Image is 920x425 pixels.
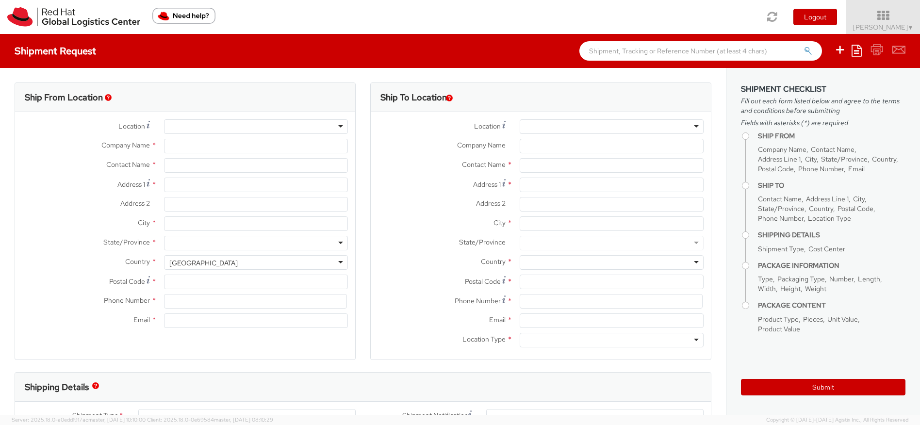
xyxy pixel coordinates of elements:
h4: Shipping Details [758,231,905,239]
button: Submit [741,379,905,395]
span: Postal Code [838,204,873,213]
span: City [853,195,865,203]
span: Client: 2025.18.0-0e69584 [147,416,273,423]
h3: Ship From Location [25,93,103,102]
span: Country [809,204,833,213]
span: Shipment Type [72,410,118,422]
span: Packaging Type [777,275,825,283]
span: Fields with asterisks (*) are required [741,118,905,128]
span: Postal Code [465,277,501,286]
h4: Ship To [758,182,905,189]
span: Company Name [101,141,150,149]
div: [GEOGRAPHIC_DATA] [169,258,238,268]
h4: Ship From [758,132,905,140]
span: Email [133,315,150,324]
span: Fill out each form listed below and agree to the terms and conditions before submitting [741,96,905,115]
span: Location [118,122,145,131]
span: Email [489,315,506,324]
span: State/Province [821,155,868,163]
span: Contact Name [811,145,854,154]
span: Copyright © [DATE]-[DATE] Agistix Inc., All Rights Reserved [766,416,908,424]
span: Location [474,122,501,131]
h3: Ship To Location [380,93,447,102]
span: Country [481,257,506,266]
span: Address Line 1 [806,195,849,203]
h3: Shipment Checklist [741,85,905,94]
span: City [138,218,150,227]
span: Location Type [808,214,851,223]
h4: Shipment Request [15,46,96,56]
span: Postal Code [109,277,145,286]
span: Unit Value [827,315,858,324]
button: Logout [793,9,837,25]
span: Contact Name [462,160,506,169]
span: Country [125,257,150,266]
button: Need help? [152,8,215,24]
span: Address Line 1 [758,155,801,163]
span: Height [780,284,801,293]
span: ▼ [908,24,914,32]
span: Length [858,275,880,283]
span: [PERSON_NAME] [853,23,914,32]
span: Type [758,275,773,283]
span: Phone Number [455,296,501,305]
span: Address 2 [476,199,506,208]
h4: Package Information [758,262,905,269]
span: City [805,155,817,163]
span: Contact Name [106,160,150,169]
span: Width [758,284,776,293]
span: Email [848,164,865,173]
span: Shipment Notification [402,410,468,421]
h4: Package Content [758,302,905,309]
span: City [493,218,506,227]
span: Location Type [462,335,506,343]
span: Company Name [457,141,506,149]
span: Phone Number [798,164,844,173]
h3: Shipping Details [25,382,89,392]
span: Number [829,275,854,283]
span: master, [DATE] 10:10:00 [88,416,146,423]
span: Address 2 [120,199,150,208]
span: State/Province [103,238,150,246]
span: Company Name [758,145,806,154]
span: Product Value [758,325,800,333]
span: Pieces [803,315,823,324]
span: Cost Center [808,245,845,253]
input: Shipment, Tracking or Reference Number (at least 4 chars) [579,41,822,61]
span: Product Type [758,315,799,324]
span: Address 1 [117,180,145,189]
span: Weight [805,284,826,293]
img: rh-logistics-00dfa346123c4ec078e1.svg [7,7,140,27]
span: Postal Code [758,164,794,173]
span: Server: 2025.18.0-a0edd1917ac [12,416,146,423]
span: Contact Name [758,195,802,203]
span: master, [DATE] 08:10:29 [214,416,273,423]
span: Country [872,155,896,163]
span: Address 1 [473,180,501,189]
span: Shipment Type [758,245,804,253]
span: State/Province [459,238,506,246]
span: State/Province [758,204,805,213]
span: Phone Number [758,214,804,223]
span: Phone Number [104,296,150,305]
